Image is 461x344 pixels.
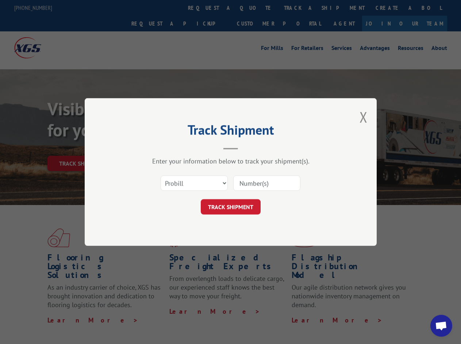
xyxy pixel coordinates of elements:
button: Close modal [360,107,368,127]
input: Number(s) [233,175,300,191]
h2: Track Shipment [121,125,340,139]
button: TRACK SHIPMENT [201,199,261,214]
div: Open chat [430,315,452,337]
div: Enter your information below to track your shipment(s). [121,157,340,165]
